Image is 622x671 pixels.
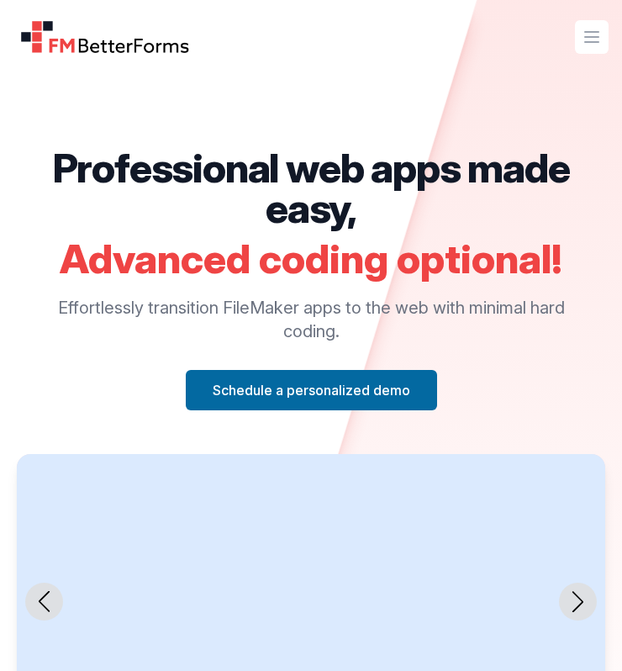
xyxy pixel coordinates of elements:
[37,296,585,343] p: Effortlessly transition FileMaker apps to the web with minimal hard coding.
[186,370,437,410] button: Schedule a personalized demo
[20,20,190,54] a: Home
[37,148,585,229] h2: Professional web apps made easy,
[37,239,585,279] h2: Advanced coding optional!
